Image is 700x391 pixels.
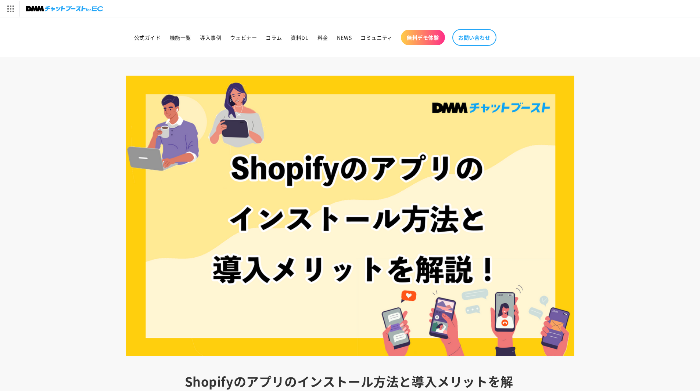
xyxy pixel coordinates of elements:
a: 無料デモ体験 [401,30,445,45]
a: コミュニティ [356,30,397,45]
img: サービス [1,1,19,17]
a: NEWS [333,30,356,45]
a: 料金 [313,30,333,45]
span: 公式ガイド [134,34,161,41]
img: チャットブーストforEC [26,4,103,14]
span: 導入事例 [200,34,221,41]
span: ウェビナー [230,34,257,41]
span: 無料デモ体験 [407,34,439,41]
a: 公式ガイド [130,30,165,45]
a: お問い合わせ [452,29,496,46]
span: 料金 [317,34,328,41]
span: 機能一覧 [170,34,191,41]
span: 資料DL [291,34,308,41]
span: コミュニティ [360,34,393,41]
a: 機能一覧 [165,30,195,45]
span: NEWS [337,34,352,41]
span: コラム [266,34,282,41]
a: 導入事例 [195,30,226,45]
img: Shopifyのアプリのインストール方法と導入メリットを解説！ [126,76,574,356]
span: お問い合わせ [458,34,491,41]
a: ウェビナー [226,30,261,45]
a: 資料DL [286,30,313,45]
a: コラム [261,30,286,45]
